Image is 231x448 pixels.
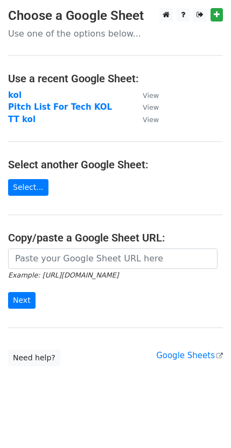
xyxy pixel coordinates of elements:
[8,158,223,171] h4: Select another Google Sheet:
[8,72,223,85] h4: Use a recent Google Sheet:
[8,90,22,100] a: kol
[143,103,159,111] small: View
[8,231,223,244] h4: Copy/paste a Google Sheet URL:
[143,116,159,124] small: View
[8,8,223,24] h3: Choose a Google Sheet
[8,102,112,112] a: Pitch List For Tech KOL
[132,115,159,124] a: View
[8,292,36,309] input: Next
[143,91,159,99] small: View
[132,90,159,100] a: View
[8,350,60,366] a: Need help?
[156,351,223,360] a: Google Sheets
[132,102,159,112] a: View
[8,179,48,196] a: Select...
[8,271,118,279] small: Example: [URL][DOMAIN_NAME]
[8,115,36,124] a: TT kol
[8,28,223,39] p: Use one of the options below...
[8,248,218,269] input: Paste your Google Sheet URL here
